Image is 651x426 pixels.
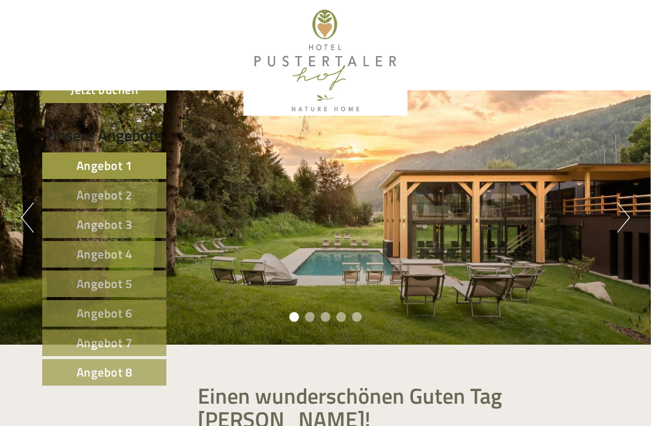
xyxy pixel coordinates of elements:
[77,156,133,175] span: Angebot 1
[77,215,133,234] span: Angebot 3
[77,274,133,293] span: Angebot 5
[77,186,133,204] span: Angebot 2
[77,304,133,322] span: Angebot 6
[617,202,630,233] button: Next
[42,124,166,146] div: Unsere Angebote
[77,333,133,352] span: Angebot 7
[77,363,133,381] span: Angebot 8
[77,245,133,263] span: Angebot 4
[21,202,34,233] button: Previous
